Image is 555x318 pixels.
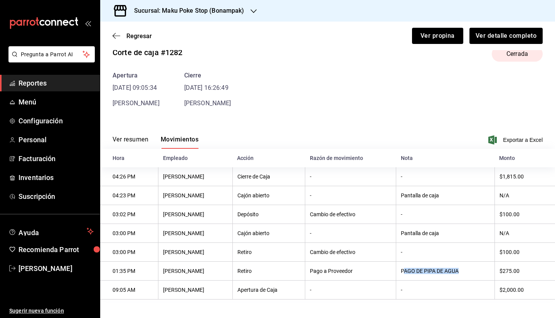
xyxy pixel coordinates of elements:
[396,167,494,186] th: -
[158,149,233,167] th: Empleado
[158,224,233,243] th: [PERSON_NAME]
[232,186,305,205] th: Cajón abierto
[158,205,233,224] th: [PERSON_NAME]
[128,6,244,15] h3: Sucursal: Maku Poke Stop (Bonampak)
[8,46,95,62] button: Pregunta a Parrot AI
[232,281,305,299] th: Apertura de Caja
[396,262,494,281] th: PAGO DE PIPA DE AGUA
[184,83,231,93] time: [DATE] 16:26:49
[100,243,158,262] th: 03:00 PM
[113,136,148,149] button: Ver resumen
[126,32,152,40] span: Regresar
[18,78,94,88] span: Reportes
[232,262,305,281] th: Retiro
[113,99,160,107] span: [PERSON_NAME]
[5,56,95,64] a: Pregunta a Parrot AI
[18,116,94,126] span: Configuración
[232,224,305,243] th: Cajón abierto
[494,243,555,262] th: $100.00
[85,20,91,26] button: open_drawer_menu
[9,307,94,315] span: Sugerir nueva función
[305,281,396,299] th: -
[232,149,305,167] th: Acción
[184,99,231,107] span: [PERSON_NAME]
[305,262,396,281] th: Pago a Proveedor
[100,224,158,243] th: 03:00 PM
[396,186,494,205] th: Pantalla de caja
[494,262,555,281] th: $275.00
[305,186,396,205] th: -
[113,71,160,80] div: Apertura
[18,97,94,107] span: Menú
[502,49,533,59] span: Cerrada
[18,135,94,145] span: Personal
[18,244,94,255] span: Recomienda Parrot
[100,167,158,186] th: 04:26 PM
[18,191,94,202] span: Suscripción
[305,149,396,167] th: Razón de movimiento
[305,167,396,186] th: -
[396,149,494,167] th: Nota
[161,136,198,149] button: Movimientos
[100,186,158,205] th: 04:23 PM
[232,243,305,262] th: Retiro
[305,205,396,224] th: Cambio de efectivo
[412,28,463,44] button: Ver propina
[158,186,233,205] th: [PERSON_NAME]
[490,135,543,145] button: Exportar a Excel
[18,263,94,274] span: [PERSON_NAME]
[113,136,198,149] div: navigation tabs
[184,71,231,80] div: Cierre
[396,243,494,262] th: -
[396,224,494,243] th: Pantalla de caja
[113,47,183,58] div: Corte de caja #1282
[396,281,494,299] th: -
[494,224,555,243] th: N/A
[494,149,555,167] th: Monto
[158,281,233,299] th: [PERSON_NAME]
[232,167,305,186] th: Cierre de Caja
[494,205,555,224] th: $100.00
[494,281,555,299] th: $2,000.00
[113,83,160,93] time: [DATE] 09:05:34
[494,167,555,186] th: $1,815.00
[18,227,84,236] span: Ayuda
[100,149,158,167] th: Hora
[100,262,158,281] th: 01:35 PM
[158,243,233,262] th: [PERSON_NAME]
[18,153,94,164] span: Facturación
[21,50,83,59] span: Pregunta a Parrot AI
[396,205,494,224] th: -
[100,205,158,224] th: 03:02 PM
[232,205,305,224] th: Depósito
[158,167,233,186] th: [PERSON_NAME]
[18,172,94,183] span: Inventarios
[469,28,543,44] button: Ver detalle completo
[158,262,233,281] th: [PERSON_NAME]
[305,243,396,262] th: Cambio de efectivo
[305,224,396,243] th: -
[113,32,152,40] button: Regresar
[494,186,555,205] th: N/A
[100,281,158,299] th: 09:05 AM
